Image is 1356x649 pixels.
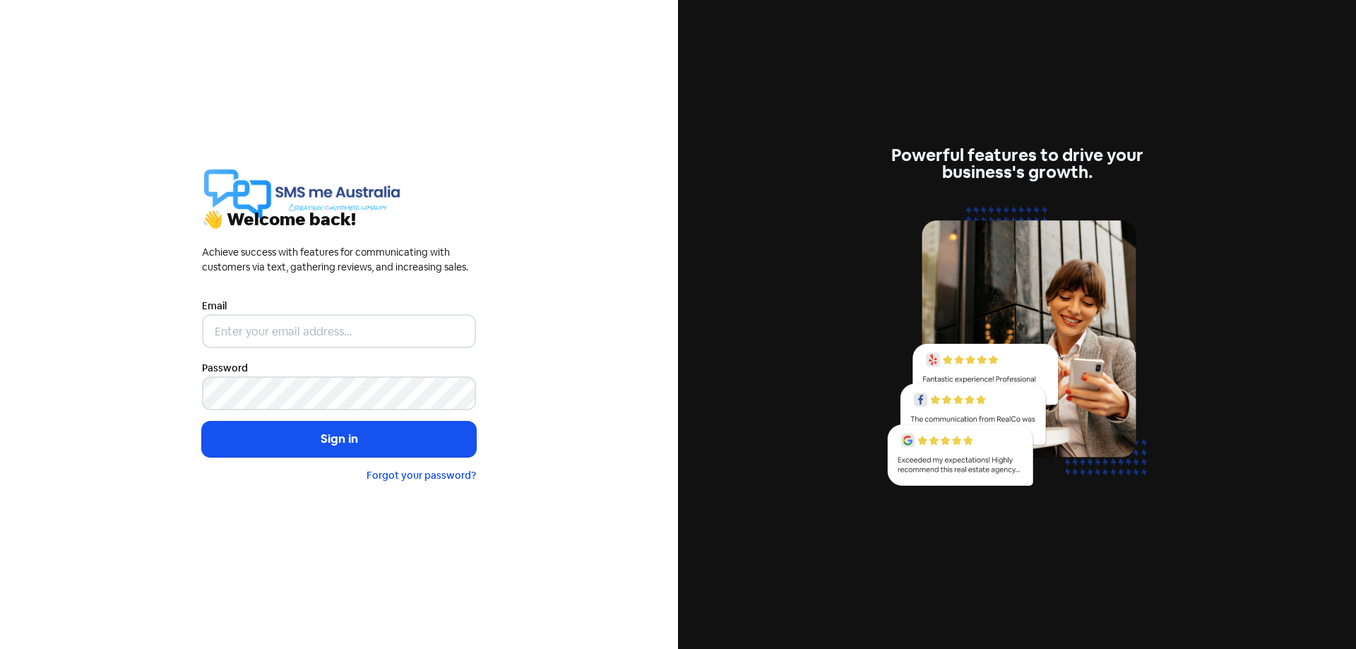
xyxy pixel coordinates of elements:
[880,147,1154,181] div: Powerful features to drive your business's growth.
[202,422,476,457] button: Sign in
[202,361,248,376] label: Password
[880,198,1154,502] img: reviews
[202,245,476,275] div: Achieve success with features for communicating with customers via text, gathering reviews, and i...
[367,469,476,482] a: Forgot your password?
[202,314,476,348] input: Enter your email address...
[202,299,227,314] label: Email
[202,211,476,228] div: 👋 Welcome back!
